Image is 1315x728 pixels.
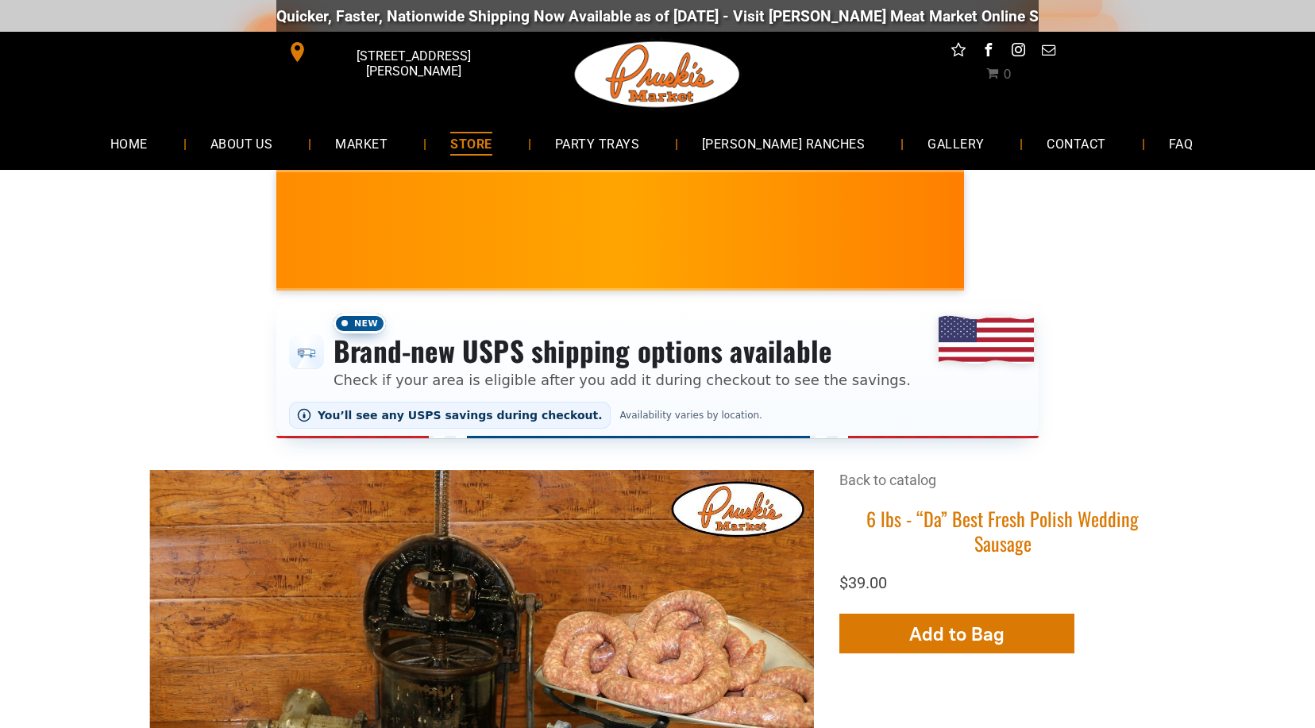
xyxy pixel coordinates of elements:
span: 0 [1003,67,1011,82]
span: Add to Bag [909,622,1005,645]
a: MARKET [311,122,411,164]
span: Availability varies by location. [617,410,765,421]
a: HOME [87,122,172,164]
a: [STREET_ADDRESS][PERSON_NAME] [276,40,519,64]
h3: Brand-new USPS shipping options available [334,333,911,368]
div: Shipping options announcement [276,303,1039,438]
button: Add to Bag [839,614,1074,653]
a: ABOUT US [187,122,297,164]
a: Back to catalog [839,472,936,488]
a: email [1039,40,1059,64]
a: PARTY TRAYS [531,122,663,164]
a: [PERSON_NAME] RANCHES [678,122,889,164]
span: New [334,314,386,333]
span: [PERSON_NAME] MARKET [961,241,1273,267]
div: Breadcrumbs [839,470,1166,506]
a: CONTACT [1023,122,1129,164]
a: Social network [948,40,969,64]
a: instagram [1008,40,1029,64]
a: STORE [426,122,515,164]
span: [STREET_ADDRESS][PERSON_NAME] [311,40,516,87]
div: Quicker, Faster, Nationwide Shipping Now Available as of [DATE] - Visit [PERSON_NAME] Meat Market... [274,7,1236,25]
h1: 6 lbs - “Da” Best Fresh Polish Wedding Sausage [839,507,1166,556]
a: GALLERY [904,122,1008,164]
span: You’ll see any USPS savings during checkout. [318,409,603,422]
p: Check if your area is eligible after you add it during checkout to see the savings. [334,369,911,391]
a: FAQ [1145,122,1217,164]
span: $39.00 [839,573,887,592]
a: facebook [978,40,999,64]
img: Pruski-s+Market+HQ+Logo2-1920w.png [572,32,743,117]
